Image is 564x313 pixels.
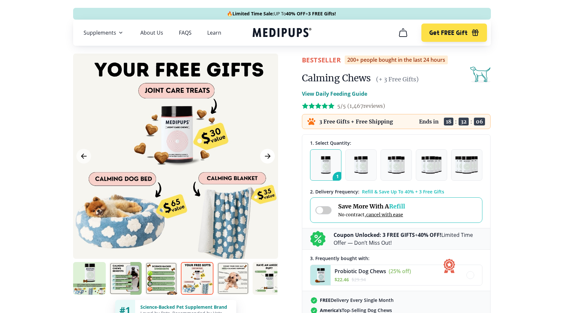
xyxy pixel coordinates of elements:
[333,172,345,184] span: 1
[310,149,341,181] button: 1
[455,156,478,174] img: Pack of 5 - Natural Dog Supplements
[253,262,285,295] img: Calming Chews | Natural Dog Supplements
[419,118,439,125] p: Ends in
[444,118,453,125] span: 18
[302,56,341,64] span: BestSeller
[459,118,469,125] span: 32
[320,297,394,303] span: Delivery Every Single Month
[354,156,368,174] img: Pack of 2 - Natural Dog Supplements
[474,118,485,125] span: 06
[181,262,213,295] img: Calming Chews | Natural Dog Supplements
[227,10,336,17] span: 🔥 UP To +
[319,118,393,125] p: 3 Free Gifts + Free Shipping
[418,231,441,239] b: 40% OFF!
[337,103,385,109] span: 5/5 ( 1,467 reviews)
[334,231,415,239] b: Coupon Unlocked: 3 FREE GIFTS
[470,118,472,125] span: :
[84,29,125,37] button: Supplements
[109,262,142,295] img: Calming Chews | Natural Dog Supplements
[73,262,106,295] img: Calming Chews | Natural Dog Supplements
[260,149,275,164] button: Next Image
[320,297,331,303] strong: FREE
[389,268,411,275] span: (25% off)
[421,24,487,42] button: Get FREE Gift
[217,262,249,295] img: Calming Chews | Natural Dog Supplements
[310,189,359,195] span: 2 . Delivery Frequency:
[395,25,411,41] button: cart
[84,29,116,36] span: Supplements
[338,212,405,218] span: No contract,
[352,276,366,283] span: $ 29.94
[389,203,405,210] span: Refill
[335,268,386,275] span: Probiotic Dog Chews
[376,75,419,83] span: (+ 3 Free Gifts)
[388,156,405,174] img: Pack of 3 - Natural Dog Supplements
[421,156,441,174] img: Pack of 4 - Natural Dog Supplements
[140,304,231,310] div: Science-Backed Pet Supplement Brand
[335,276,349,283] span: $ 22.46
[345,56,448,64] div: 200+ people bought in the last 24 hours
[455,118,457,125] span: :
[310,255,369,261] span: 3 . Frequently bought with:
[302,72,371,84] h1: Calming Chews
[310,140,482,146] div: 1. Select Quantity:
[429,29,467,37] span: Get FREE Gift
[338,203,405,210] span: Save More With A
[302,90,367,98] p: View Daily Feeding Guide
[207,29,221,36] a: Learn
[310,265,331,285] img: Probiotic Dog Chews - Medipups
[253,26,311,40] a: Medipups
[145,262,178,295] img: Calming Chews | Natural Dog Supplements
[334,231,482,247] p: + Limited Time Offer — Don’t Miss Out!
[76,149,91,164] button: Previous Image
[362,189,444,195] span: Refill & Save Up To 40% + 3 Free Gifts
[140,29,163,36] a: About Us
[366,212,403,218] span: cancel with ease
[179,29,192,36] a: FAQS
[321,156,331,174] img: Pack of 1 - Natural Dog Supplements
